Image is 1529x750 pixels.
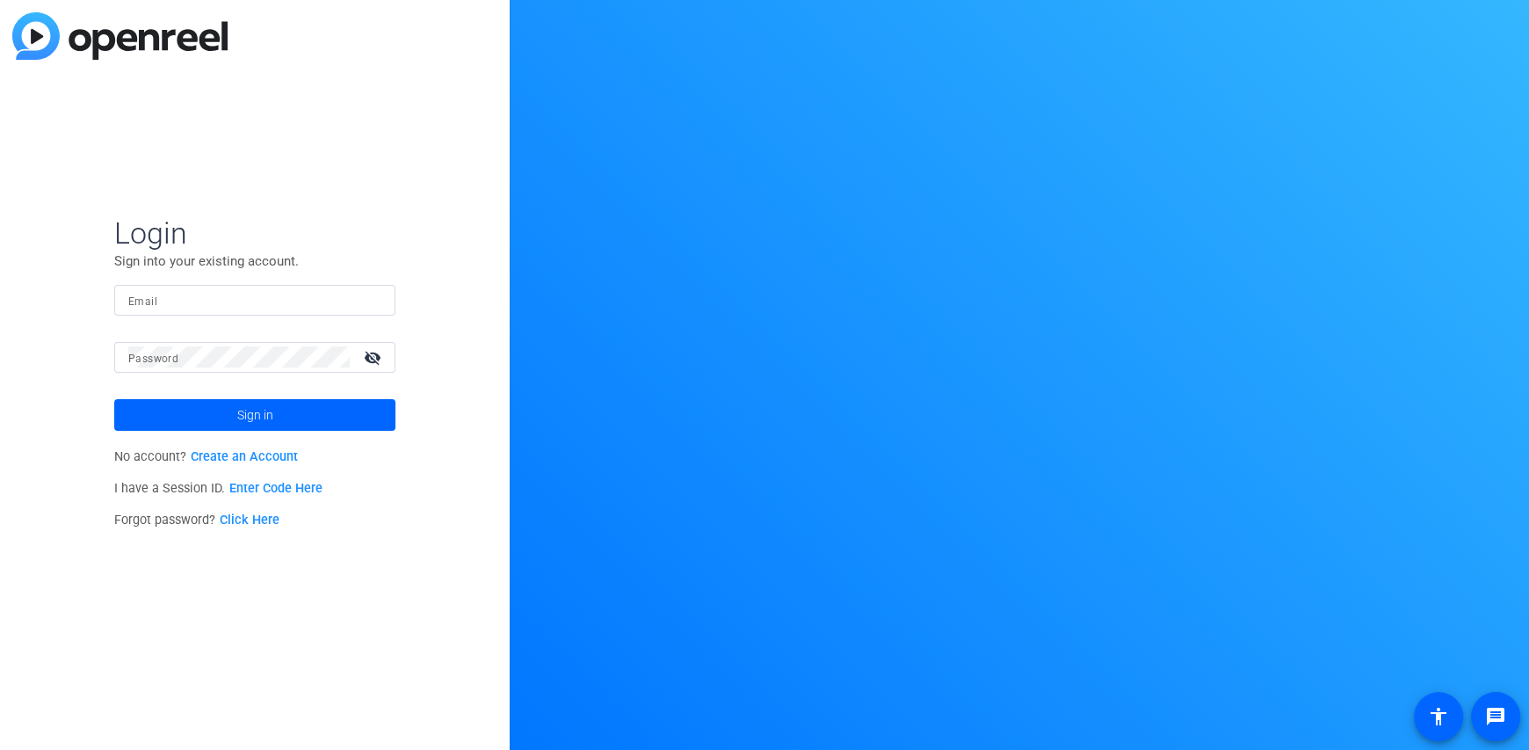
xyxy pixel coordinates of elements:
a: Click Here [220,513,279,528]
span: Sign in [236,393,272,437]
mat-icon: visibility_off [353,345,395,370]
a: Create an Account [191,449,298,464]
img: blue-gradient.svg [12,12,228,60]
mat-label: Password [128,353,178,365]
mat-icon: message [1485,706,1506,727]
button: Sign in [114,399,395,431]
p: Sign into your existing account. [114,251,395,271]
mat-icon: accessibility [1428,706,1449,727]
a: Enter Code Here [229,481,322,496]
span: Forgot password? [114,513,279,528]
mat-label: Email [128,295,157,308]
input: Enter Email Address [128,289,381,310]
span: Login [114,215,395,251]
span: I have a Session ID. [114,481,322,496]
span: No account? [114,449,298,464]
